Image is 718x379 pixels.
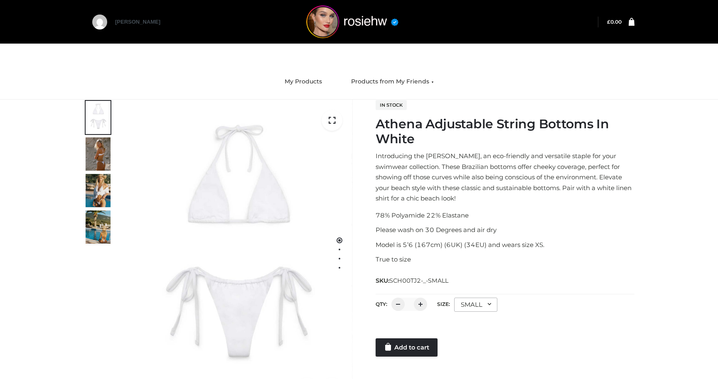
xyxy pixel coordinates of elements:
[376,117,634,147] h1: Athena Adjustable String Bottoms In White
[376,223,634,237] li: Please wash on 30 Degrees and air dry
[376,151,634,204] p: Introducing the [PERSON_NAME], an eco-friendly and versatile staple for your swimwear collection....
[290,5,415,38] img: rosiehw
[389,277,448,284] span: SCH00TJ2-_-SMALL
[376,100,407,110] span: In stock
[376,237,634,252] li: Model is 5’6 (167cm) (6UK) (34EU) and wears size XS.
[376,301,387,307] label: QTY:
[345,73,440,91] a: Products from My Friends
[86,174,111,207] img: TJ2.jpg
[607,19,610,25] span: £
[86,101,111,134] img: TJ1.jpg
[115,19,160,40] a: [PERSON_NAME]
[376,276,449,286] span: SKU:
[376,252,634,267] li: True to size
[86,137,111,171] img: TJ3.jpg
[376,338,438,357] a: Add to cart
[607,19,622,25] a: £0.00
[278,73,328,91] a: My Products
[607,19,622,25] bdi: 0.00
[454,298,497,312] div: SMALL
[376,208,634,223] li: 78% Polyamide 22% Elastane
[86,210,111,244] img: TJ4.jpg
[437,301,450,307] label: Size:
